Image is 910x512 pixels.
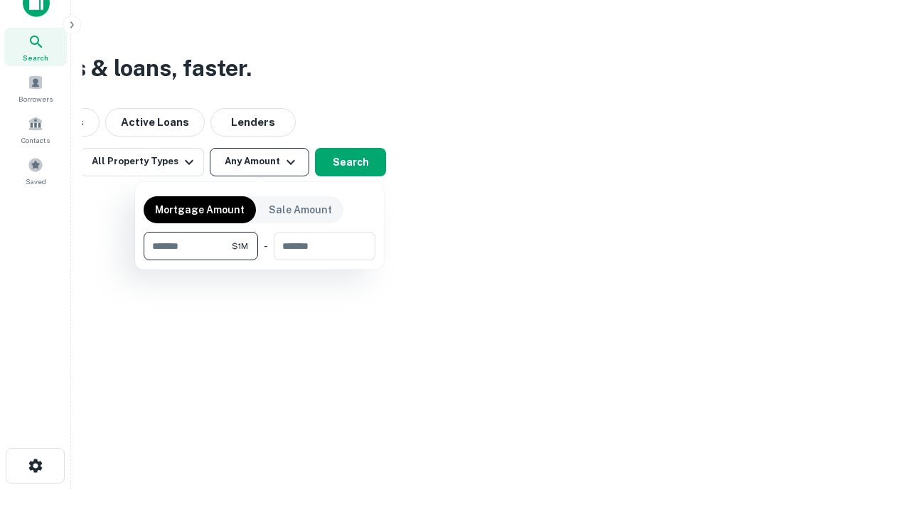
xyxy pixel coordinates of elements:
[269,202,332,218] p: Sale Amount
[155,202,245,218] p: Mortgage Amount
[232,240,248,252] span: $1M
[839,398,910,466] iframe: Chat Widget
[264,232,268,260] div: -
